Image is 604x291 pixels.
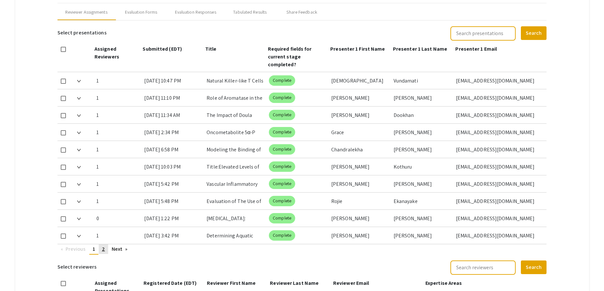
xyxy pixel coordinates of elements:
[96,89,139,106] div: 1
[205,45,217,52] span: Title
[144,72,201,89] div: [DATE] 10:47 PM
[269,110,295,120] mat-chip: Complete
[455,45,497,52] span: Presenter 1 Email
[207,124,264,141] div: Oncometabolite 5α-P Imbalance Through Altered Mammary [MEDICAL_DATA] Metabolism: A Biomarker and ...
[331,72,388,89] div: [DEMOGRAPHIC_DATA]
[144,141,201,158] div: [DATE] 6:58 PM
[144,175,201,192] div: [DATE] 5:42 PM
[143,45,182,52] span: Submitted (EDT)
[96,72,139,89] div: 1
[425,280,462,286] span: Expertise Areas
[207,72,264,89] div: Natural Killer-like T Cells and Longevity: A Comparative Analysis
[269,196,295,206] mat-chip: Complete
[450,260,516,275] input: Search reviewers
[521,26,547,40] button: Search
[393,45,447,52] span: Presenter 1 Last Name
[96,227,139,244] div: 1
[57,260,97,274] h6: Select reviewers
[331,107,388,123] div: [PERSON_NAME]
[207,175,264,192] div: Vascular Inflammatory Studies with Engineered Bioreactors
[96,193,139,209] div: 1
[331,124,388,141] div: Grace
[456,227,542,244] div: [EMAIL_ADDRESS][DOMAIN_NAME]
[144,210,201,227] div: [DATE] 1:22 PM
[233,9,267,16] div: Tabulated Results
[333,280,369,286] span: Reviewer Email
[93,246,95,252] span: 1
[394,175,451,192] div: [PERSON_NAME]
[207,158,264,175] div: Title:Elevated Levels of Interleukin-11 and Matrix Metalloproteinase-9 in the Serum of Patients w...
[144,89,201,106] div: [DATE] 11:10 PM
[77,132,81,134] img: Expand arrow
[394,124,451,141] div: [PERSON_NAME]
[94,45,119,60] span: Assigned Reviewers
[331,89,388,106] div: [PERSON_NAME]
[456,141,542,158] div: [EMAIL_ADDRESS][DOMAIN_NAME]
[270,280,319,286] span: Reviewer Last Name
[456,89,542,106] div: [EMAIL_ADDRESS][DOMAIN_NAME]
[269,213,295,223] mat-chip: Complete
[394,141,451,158] div: [PERSON_NAME]
[96,124,139,141] div: 1
[77,235,81,237] img: Expand arrow
[269,127,295,137] mat-chip: Complete
[207,107,264,123] div: The Impact of Doula Support on Maternal Mental Health, NeonatalOutcomes, and Epidural Use: Correl...
[65,9,107,16] div: Reviewer Assignments
[394,158,451,175] div: Kothuru
[456,107,542,123] div: [EMAIL_ADDRESS][DOMAIN_NAME]
[286,9,317,16] div: Share Feedback
[269,230,295,241] mat-chip: Complete
[331,158,388,175] div: [PERSON_NAME]
[144,158,201,175] div: [DATE] 10:03 PM
[394,107,451,123] div: Dookhan
[456,158,542,175] div: [EMAIL_ADDRESS][DOMAIN_NAME]
[456,175,542,192] div: [EMAIL_ADDRESS][DOMAIN_NAME]
[394,193,451,209] div: Ekanayake
[456,193,542,209] div: [EMAIL_ADDRESS][DOMAIN_NAME]
[77,183,81,186] img: Expand arrow
[331,193,388,209] div: Rojie
[207,210,264,227] div: [MEDICAL_DATA]: Vascular Dysfunction, Inflammation, and Emerging Therapeutic Approaches
[450,26,516,41] input: Search presentations
[207,141,264,158] div: Modeling the Binding of Dendrin and PTPN14 to KIBRA
[57,26,107,40] h6: Select presentations
[331,175,388,192] div: [PERSON_NAME]
[125,9,157,16] div: Evaluation Forms
[77,200,81,203] img: Expand arrow
[394,210,451,227] div: [PERSON_NAME]
[394,227,451,244] div: [PERSON_NAME]
[207,280,256,286] span: Reviewer First Name
[521,260,547,274] button: Search
[77,97,81,100] img: Expand arrow
[269,179,295,189] mat-chip: Complete
[5,262,28,286] iframe: Chat
[144,193,201,209] div: [DATE] 5:48 PM
[331,210,388,227] div: [PERSON_NAME]
[269,75,295,86] mat-chip: Complete
[102,246,105,252] span: 2
[394,89,451,106] div: [PERSON_NAME]
[207,89,264,106] div: Role of Aromatase in the Conversion of 11-Oxyandrogens to [MEDICAL_DATA]: Mechanisms and Implicat...
[269,144,295,155] mat-chip: Complete
[57,244,547,255] ul: Pagination
[331,141,388,158] div: Chandralekha
[96,210,139,227] div: 0
[77,149,81,151] img: Expand arrow
[77,218,81,220] img: Expand arrow
[330,45,385,52] span: Presenter 1 First Name
[66,246,86,252] span: Previous
[77,114,81,117] img: Expand arrow
[96,158,139,175] div: 1
[144,124,201,141] div: [DATE] 2:34 PM
[269,93,295,103] mat-chip: Complete
[456,210,542,227] div: [EMAIL_ADDRESS][DOMAIN_NAME]
[269,161,295,172] mat-chip: Complete
[77,80,81,82] img: Expand arrow
[456,124,542,141] div: [EMAIL_ADDRESS][DOMAIN_NAME]
[144,227,201,244] div: [DATE] 3:42 PM
[144,107,201,123] div: [DATE] 11:34 AM
[207,193,264,209] div: Evaluation of The Use of Longitudinal Data for [MEDICAL_DATA] Research and [MEDICAL_DATA] Discovery
[394,72,451,89] div: Vundamati
[175,9,216,16] div: Evaluation Responses
[456,72,542,89] div: [EMAIL_ADDRESS][DOMAIN_NAME]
